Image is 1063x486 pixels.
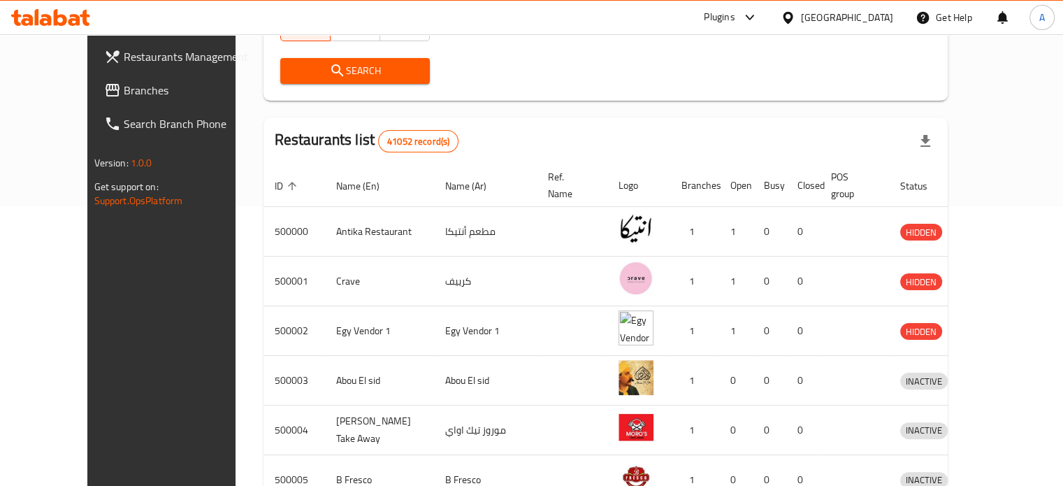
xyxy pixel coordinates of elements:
td: Crave [325,257,434,306]
td: 0 [753,306,786,356]
td: 0 [719,356,753,406]
td: 1 [670,306,719,356]
a: Restaurants Management [93,40,265,73]
span: Version: [94,154,129,172]
td: 1 [670,257,719,306]
td: 0 [719,406,753,455]
div: INACTIVE [900,422,948,439]
th: Closed [786,164,820,207]
td: 1 [719,257,753,306]
td: 1 [670,207,719,257]
div: [GEOGRAPHIC_DATA] [801,10,893,25]
td: 500003 [263,356,325,406]
div: INACTIVE [900,373,948,389]
td: 0 [786,406,820,455]
span: HIDDEN [900,224,942,241]
th: Open [719,164,753,207]
a: Support.OpsPlatform [94,192,183,210]
span: POS group [831,169,872,202]
span: Name (Ar) [445,178,505,194]
span: Yes [336,17,375,38]
span: A [1039,10,1045,25]
td: 1 [719,306,753,356]
span: Status [900,178,946,194]
span: HIDDEN [900,324,942,340]
td: 0 [786,207,820,257]
td: 0 [753,356,786,406]
span: INACTIVE [900,373,948,389]
td: 1 [719,207,753,257]
td: 500001 [263,257,325,306]
th: Logo [607,164,670,207]
td: 0 [786,257,820,306]
span: Get support on: [94,178,159,196]
span: HIDDEN [900,274,942,290]
span: Search [291,62,419,80]
td: 0 [786,356,820,406]
td: 1 [670,406,719,455]
td: 500002 [263,306,325,356]
span: Ref. Name [548,169,591,202]
div: Plugins [704,9,735,26]
a: Branches [93,73,265,107]
span: No [386,17,424,38]
img: Crave [619,261,653,296]
span: 41052 record(s) [379,135,458,148]
img: Antika Restaurant [619,211,653,246]
a: Search Branch Phone [93,107,265,141]
div: HIDDEN [900,273,942,290]
th: Busy [753,164,786,207]
span: Name (En) [336,178,398,194]
td: Antika Restaurant [325,207,434,257]
td: 1 [670,356,719,406]
td: 0 [753,207,786,257]
td: 500000 [263,207,325,257]
span: All [287,17,325,38]
button: Search [280,58,431,84]
td: Abou El sid [325,356,434,406]
td: 0 [753,406,786,455]
td: كرييف [434,257,537,306]
td: 500004 [263,406,325,455]
td: Egy Vendor 1 [325,306,434,356]
h2: Restaurants list [275,129,459,152]
span: 1.0.0 [131,154,152,172]
td: مطعم أنتيكا [434,207,537,257]
span: ID [275,178,301,194]
div: Total records count [378,130,458,152]
img: Moro's Take Away [619,410,653,445]
span: Restaurants Management [124,48,254,65]
td: 0 [753,257,786,306]
td: موروز تيك اواي [434,406,537,455]
th: Branches [670,164,719,207]
td: [PERSON_NAME] Take Away [325,406,434,455]
span: Branches [124,82,254,99]
span: Search Branch Phone [124,115,254,132]
img: Egy Vendor 1 [619,310,653,345]
td: Egy Vendor 1 [434,306,537,356]
span: INACTIVE [900,422,948,438]
img: Abou El sid [619,360,653,395]
div: Export file [909,124,942,158]
td: Abou El sid [434,356,537,406]
td: 0 [786,306,820,356]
